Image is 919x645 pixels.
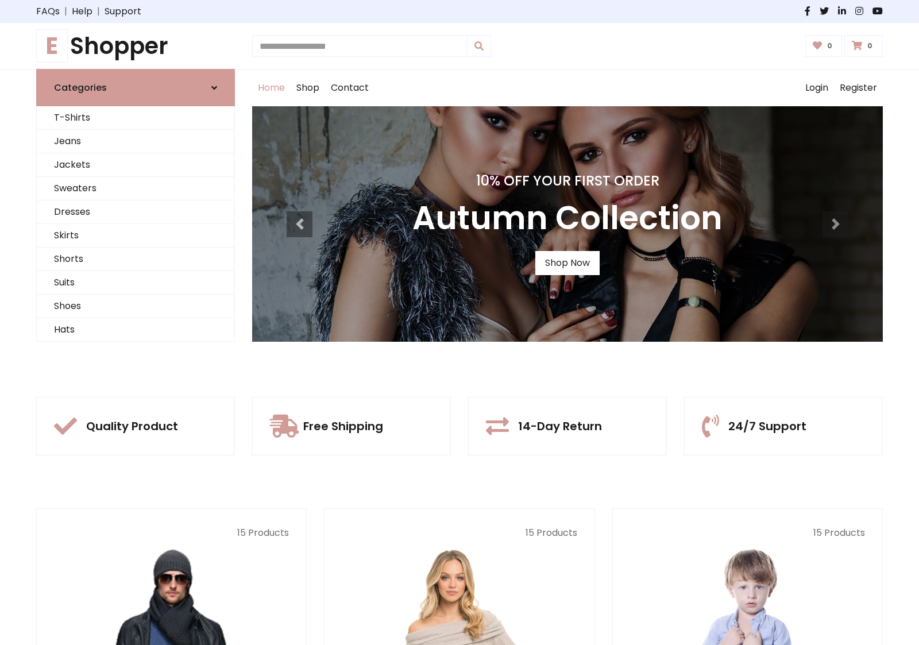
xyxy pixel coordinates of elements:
a: Contact [325,69,374,106]
h5: Quality Product [86,419,178,433]
a: Shorts [37,248,234,271]
a: Sweaters [37,177,234,200]
h3: Autumn Collection [412,199,723,237]
a: Register [834,69,883,106]
a: 0 [844,35,883,57]
a: Jeans [37,130,234,153]
p: 15 Products [54,526,289,540]
a: Skirts [37,224,234,248]
h1: Shopper [36,32,235,60]
a: Support [105,5,141,18]
a: Shop [291,69,325,106]
h4: 10% Off Your First Order [412,173,723,190]
h6: Categories [54,82,107,93]
span: | [60,5,72,18]
a: Shop Now [535,251,600,275]
h5: 14-Day Return [518,419,602,433]
a: Jackets [37,153,234,177]
span: E [36,29,68,63]
a: Dresses [37,200,234,224]
a: Shoes [37,295,234,318]
a: Suits [37,271,234,295]
a: Hats [37,318,234,342]
p: 15 Products [342,526,577,540]
a: Help [72,5,92,18]
a: Login [800,69,834,106]
span: 0 [824,41,835,51]
h5: 24/7 Support [728,419,806,433]
a: 0 [805,35,843,57]
a: Categories [36,69,235,106]
span: | [92,5,105,18]
a: Home [252,69,291,106]
a: EShopper [36,32,235,60]
p: 15 Products [630,526,865,540]
a: T-Shirts [37,106,234,130]
span: 0 [864,41,875,51]
a: FAQs [36,5,60,18]
h5: Free Shipping [303,419,383,433]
